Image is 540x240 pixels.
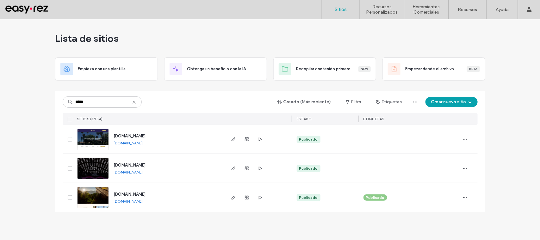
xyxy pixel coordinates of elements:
[114,134,146,138] a: [DOMAIN_NAME]
[114,199,143,204] a: [DOMAIN_NAME]
[404,4,448,15] label: Herramientas Comerciales
[358,66,371,72] div: New
[296,66,351,72] span: Recopilar contenido primero
[299,166,318,171] div: Publicado
[114,170,143,174] a: [DOMAIN_NAME]
[366,195,385,200] span: Publicado
[114,163,146,167] a: [DOMAIN_NAME]
[299,195,318,200] div: Publicado
[114,141,143,145] a: [DOMAIN_NAME]
[14,4,31,10] span: Ayuda
[272,97,337,107] button: Creado (Más reciente)
[339,97,368,107] button: Filtro
[363,117,385,121] span: ETIQUETAS
[360,4,404,15] label: Recursos Personalizados
[496,7,509,12] label: Ayuda
[55,57,158,81] div: Empieza con una plantilla
[382,57,485,81] div: Empezar desde el archivoBeta
[297,117,312,121] span: ESTADO
[273,57,376,81] div: Recopilar contenido primeroNew
[467,66,480,72] div: Beta
[458,7,477,12] label: Recursos
[77,117,103,121] span: SITIOS (3/154)
[299,136,318,142] div: Publicado
[406,66,454,72] span: Empezar desde el archivo
[335,7,347,12] label: Sitios
[114,192,146,197] a: [DOMAIN_NAME]
[425,97,478,107] button: Crear nuevo sitio
[164,57,267,81] div: Obtenga un beneficio con la IA
[55,32,119,45] span: Lista de sitios
[370,97,408,107] button: Etiquetas
[78,66,126,72] span: Empieza con una plantilla
[187,66,246,72] span: Obtenga un beneficio con la IA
